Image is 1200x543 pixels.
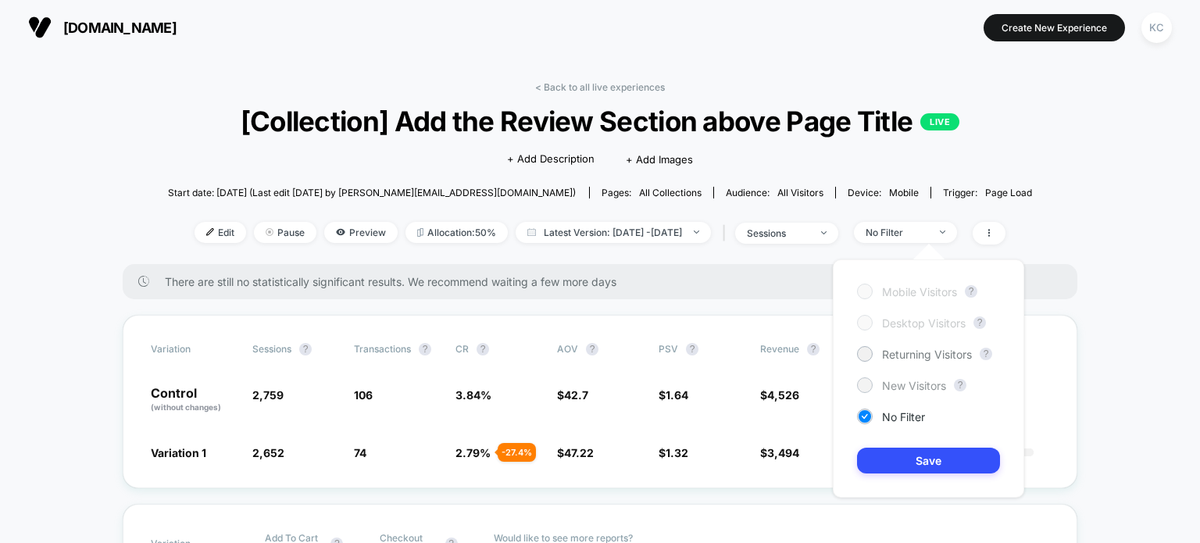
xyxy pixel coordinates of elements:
span: Page Load [985,187,1032,198]
div: Trigger: [943,187,1032,198]
button: ? [686,343,698,355]
div: KC [1141,13,1172,43]
span: PSV [659,343,678,355]
button: ? [965,285,977,298]
button: ? [954,379,966,391]
span: Variation [151,343,237,355]
img: end [940,230,945,234]
span: 2,652 [252,446,284,459]
span: all collections [639,187,702,198]
span: Pause [254,222,316,243]
span: Desktop Visitors [882,316,966,330]
span: 74 [354,446,366,459]
button: ? [477,343,489,355]
button: ? [980,348,992,360]
div: Audience: [726,187,823,198]
span: Allocation: 50% [405,222,508,243]
button: Save [857,448,1000,473]
div: - 27.4 % [498,443,536,462]
span: 47.22 [564,446,594,459]
span: Variation 1 [151,446,206,459]
span: 2,759 [252,388,284,402]
span: All Visitors [777,187,823,198]
span: Edit [195,222,246,243]
img: end [694,230,699,234]
button: ? [419,343,431,355]
span: 1.64 [666,388,688,402]
button: ? [807,343,820,355]
span: | [719,222,735,245]
span: Revenue [760,343,799,355]
span: No Filter [882,410,925,423]
span: $ [760,388,799,402]
p: Control [151,387,237,413]
span: [Collection] Add the Review Section above Page Title [211,105,989,138]
span: Latest Version: [DATE] - [DATE] [516,222,711,243]
span: $ [659,446,688,459]
span: [DOMAIN_NAME] [63,20,177,36]
span: 1.32 [666,446,688,459]
span: Mobile Visitors [882,285,957,298]
span: AOV [557,343,578,355]
span: CR [455,343,469,355]
span: mobile [889,187,919,198]
button: KC [1137,12,1177,44]
img: edit [206,228,214,236]
span: Start date: [DATE] (Last edit [DATE] by [PERSON_NAME][EMAIL_ADDRESS][DOMAIN_NAME]) [168,187,576,198]
span: Device: [835,187,930,198]
img: end [821,231,827,234]
img: end [266,228,273,236]
span: 2.79 % [455,446,491,459]
span: 4,526 [767,388,799,402]
span: There are still no statistically significant results. We recommend waiting a few more days [165,275,1046,288]
span: $ [557,388,588,402]
span: Preview [324,222,398,243]
button: ? [299,343,312,355]
button: ? [973,316,986,329]
span: $ [659,388,688,402]
a: < Back to all live experiences [535,81,665,93]
button: ? [586,343,598,355]
span: $ [557,446,594,459]
p: LIVE [920,113,959,130]
span: Returning Visitors [882,348,972,361]
div: No Filter [866,227,928,238]
img: calendar [527,228,536,236]
span: Transactions [354,343,411,355]
span: + Add Images [626,153,693,166]
span: New Visitors [882,379,946,392]
button: Create New Experience [984,14,1125,41]
span: Sessions [252,343,291,355]
div: Pages: [602,187,702,198]
img: rebalance [417,228,423,237]
span: + Add Description [507,152,595,167]
span: 106 [354,388,373,402]
span: 3.84 % [455,388,491,402]
button: [DOMAIN_NAME] [23,15,181,40]
span: 42.7 [564,388,588,402]
img: Visually logo [28,16,52,39]
span: (without changes) [151,402,221,412]
div: sessions [747,227,809,239]
span: $ [760,446,799,459]
span: 3,494 [767,446,799,459]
